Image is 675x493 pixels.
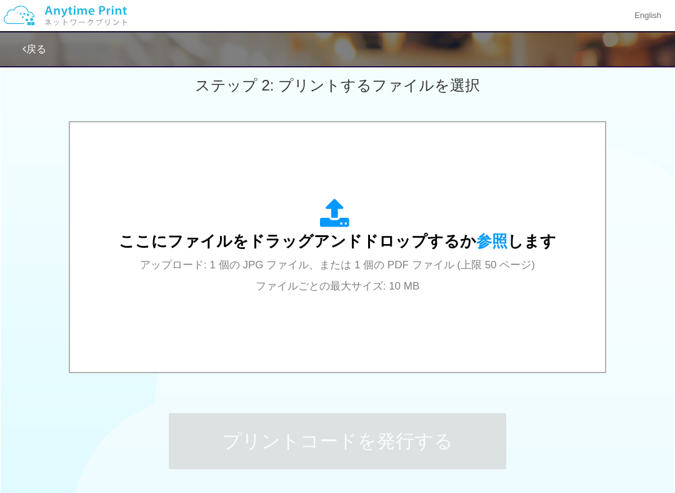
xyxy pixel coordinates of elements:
span: アップロード: 1 個の JPG ファイル、または 1 個の PDF ファイル (上限 50 ページ) ファイルごとの最大サイズ: 10 MB [140,259,535,292]
span: ここにファイルをドラッグアンドドロップするか します [119,232,556,250]
a: 戻る [22,44,46,54]
button: プリントコードを発行する [169,413,506,469]
span: 参照 [476,232,507,250]
span: ステップ 2: プリントするファイルを選択 [195,77,480,94]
